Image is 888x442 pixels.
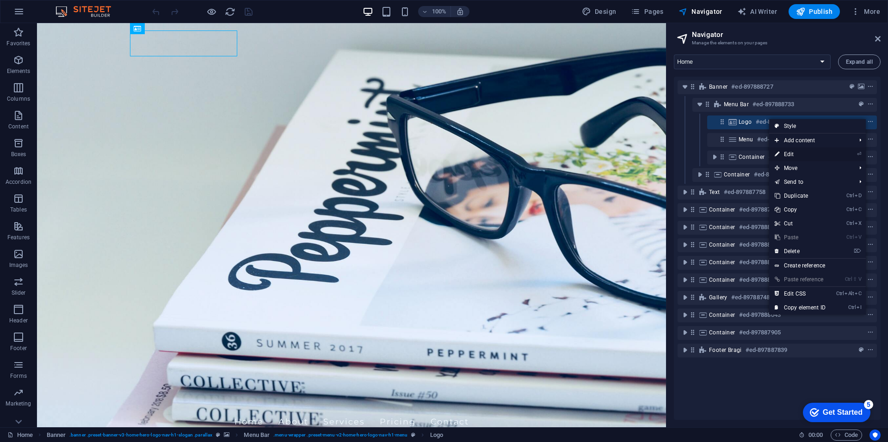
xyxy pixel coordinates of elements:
h6: #ed-897888736 [756,116,797,127]
i: ⇧ [853,276,857,282]
span: Gallery [709,294,728,301]
i: This element is a customizable preset [411,432,415,437]
h6: #ed-897887620 [739,204,781,215]
a: CtrlXCut [769,217,831,230]
h6: #ed-897888742 [769,151,810,163]
button: context-menu [866,99,875,110]
h6: #ed-897888733 [752,99,794,110]
i: D [855,193,861,199]
span: Container [709,241,735,248]
button: toggle-expand [679,204,691,215]
span: AI Writer [737,7,777,16]
button: reload [224,6,235,17]
span: Click to select. Double-click to edit [430,430,443,441]
button: toggle-expand [679,309,691,321]
button: toggle-expand [679,239,691,250]
button: toggle-expand [679,222,691,233]
i: V [855,234,861,240]
button: preset [857,345,866,356]
span: Container [709,276,735,284]
a: CtrlICopy element ID [769,301,831,315]
h6: #ed-897888382 [739,257,781,268]
button: context-menu [866,187,875,198]
a: CtrlDDuplicate [769,189,831,203]
span: Container [724,171,750,178]
h6: #ed-897888586 [739,239,781,250]
p: Features [7,234,30,241]
button: preset [857,99,866,110]
a: Style [769,119,866,133]
h6: #ed-897887758 [724,187,765,198]
p: Boxes [11,151,26,158]
i: This element is a customizable preset [216,432,220,437]
p: Accordion [6,178,31,186]
i: Ctrl [848,304,856,310]
button: Code [831,430,862,441]
span: . banner .preset-banner-v3-home-hero-logo-nav-h1-slogan .parallax [69,430,212,441]
span: Design [582,7,617,16]
h6: #ed-897887905 [739,327,781,338]
button: toggle-expand [694,169,705,180]
div: Get Started [27,10,67,18]
button: toggle-expand [679,345,691,356]
button: context-menu [866,292,875,303]
h6: Session time [799,430,823,441]
button: context-menu [866,309,875,321]
i: Ctrl [836,291,844,297]
button: toggle-expand [694,99,705,110]
button: context-menu [866,81,875,92]
button: preset [847,81,857,92]
img: Editor Logo [53,6,123,17]
span: Move [769,161,852,175]
span: Menu Bar [724,101,749,108]
button: context-menu [866,327,875,338]
button: context-menu [866,257,875,268]
button: Usercentrics [869,430,881,441]
span: Logo [739,118,752,126]
p: Columns [7,95,30,103]
span: . menu-wrapper .preset-menu-v2-home-hero-logo-nav-h1-menu [273,430,407,441]
i: C [855,291,861,297]
i: I [857,304,861,310]
h6: #ed-897888739 [757,134,799,145]
button: context-menu [866,204,875,215]
span: Footer Bragi [709,346,742,354]
button: context-menu [866,345,875,356]
h3: Manage the elements on your pages [692,39,862,47]
div: Get Started 5 items remaining, 0% complete [7,5,75,24]
button: context-menu [866,169,875,180]
h6: #ed-897888109 [739,222,781,233]
button: toggle-expand [679,81,691,92]
button: context-menu [866,116,875,127]
p: Marketing [6,400,31,407]
p: Header [9,317,28,324]
i: Ctrl [846,234,854,240]
a: ⌦Delete [769,244,831,258]
span: Container [709,259,735,266]
a: Send to [769,175,852,189]
span: Click to select. Double-click to edit [47,430,66,441]
p: Images [9,261,28,269]
button: toggle-expand [709,151,720,163]
button: background [857,81,866,92]
div: 5 [68,2,78,11]
span: Pages [631,7,663,16]
h6: #ed-897888043 [739,309,781,321]
i: C [855,206,861,212]
i: V [858,276,861,282]
button: context-menu [866,239,875,250]
span: Container [709,206,735,213]
nav: breadcrumb [47,430,443,441]
span: Container [709,329,735,336]
button: context-menu [866,151,875,163]
button: Publish [789,4,840,19]
span: Publish [796,7,832,16]
button: context-menu [866,134,875,145]
button: AI Writer [734,4,781,19]
button: toggle-expand [679,257,691,268]
span: More [851,7,880,16]
p: Favorites [6,40,30,47]
h6: #ed-897888751 [754,169,795,180]
a: ⏎Edit [769,147,831,161]
i: ⌦ [854,248,861,254]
